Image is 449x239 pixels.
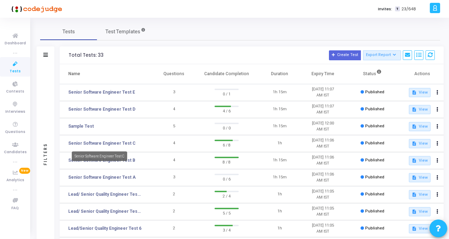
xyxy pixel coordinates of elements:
[412,192,417,197] mat-icon: description
[152,135,196,152] td: 4
[301,118,345,135] td: [DATE] 12:00 AM IST
[6,177,24,183] span: Analytics
[215,175,239,182] span: 0 / 6
[9,2,62,16] img: logo
[378,6,392,12] label: Invites:
[395,6,400,12] span: T
[301,203,345,220] td: [DATE] 11:05 AM IST
[69,52,103,58] div: Total Tests: 33
[301,84,345,101] td: [DATE] 11:07 AM IST
[412,90,417,95] mat-icon: description
[68,89,135,95] a: Senior Software Engineer Test E
[5,40,26,46] span: Dashboard
[409,88,431,97] button: View
[365,124,384,128] span: Published
[215,124,239,131] span: 0 / 0
[301,152,345,169] td: [DATE] 11:06 AM IST
[329,50,361,60] button: Create Test
[409,139,431,148] button: View
[152,220,196,237] td: 2
[409,190,431,199] button: View
[215,158,239,165] span: 8 / 8
[365,209,384,213] span: Published
[63,28,75,35] span: Tests
[412,226,417,231] mat-icon: description
[152,64,196,84] th: Questions
[412,124,417,129] mat-icon: description
[152,118,196,135] td: 5
[258,220,301,237] td: 1h
[258,169,301,186] td: 1h 15m
[68,225,141,232] a: Lead/Senior Quality Engineer Test 6
[152,169,196,186] td: 3
[301,169,345,186] td: [DATE] 11:06 AM IST
[5,129,25,135] span: Questions
[215,141,239,148] span: 6 / 8
[258,135,301,152] td: 1h
[68,174,136,180] a: Senior Software Engineer Test A
[301,186,345,203] td: [DATE] 11:05 AM IST
[412,107,417,112] mat-icon: description
[365,226,384,230] span: Published
[152,101,196,118] td: 4
[258,64,301,84] th: Duration
[68,123,94,129] a: Sample Test
[19,168,30,174] span: New
[409,224,431,233] button: View
[365,90,384,94] span: Published
[301,220,345,237] td: [DATE] 11:05 AM IST
[68,191,141,198] a: Lead/ Senior Quality Engineer Test 8
[400,64,444,84] th: Actions
[258,152,301,169] td: 1h 15m
[68,208,141,215] a: Lead/ Senior Quality Engineer Test 7
[60,64,152,84] th: Name
[301,135,345,152] td: [DATE] 11:06 AM IST
[72,151,127,161] div: Senior Software Engineer Test C
[412,175,417,180] mat-icon: description
[409,105,431,114] button: View
[409,156,431,165] button: View
[215,209,239,216] span: 5 / 5
[301,101,345,118] td: [DATE] 11:07 AM IST
[412,141,417,146] mat-icon: description
[365,175,384,179] span: Published
[409,173,431,182] button: View
[258,186,301,203] td: 1h
[6,89,24,95] span: Contests
[365,107,384,111] span: Published
[409,122,431,131] button: View
[42,115,49,193] div: Filters
[152,84,196,101] td: 3
[68,140,136,146] a: Senior Software Engineer Test C
[258,203,301,220] td: 1h
[412,209,417,214] mat-icon: description
[152,186,196,203] td: 2
[10,68,21,74] span: Tests
[215,192,239,199] span: 2 / 4
[215,226,239,233] span: 3 / 4
[301,64,345,84] th: Expiry Time
[365,158,384,162] span: Published
[365,192,384,196] span: Published
[365,141,384,145] span: Published
[412,158,417,163] mat-icon: description
[5,109,25,115] span: Interviews
[4,149,27,155] span: Candidates
[344,64,400,84] th: Status
[363,50,401,60] button: Export Report
[106,28,140,35] span: Test Templates
[196,64,258,84] th: Candidate Completion
[258,101,301,118] td: 1h 15m
[215,107,239,114] span: 4 / 6
[152,152,196,169] td: 4
[11,205,19,211] span: FAQ
[401,6,416,12] span: 23/648
[68,106,135,112] a: Senior Software Engineer Test D
[258,118,301,135] td: 1h 15m
[409,207,431,216] button: View
[258,84,301,101] td: 1h 15m
[215,90,239,97] span: 0 / 1
[152,203,196,220] td: 2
